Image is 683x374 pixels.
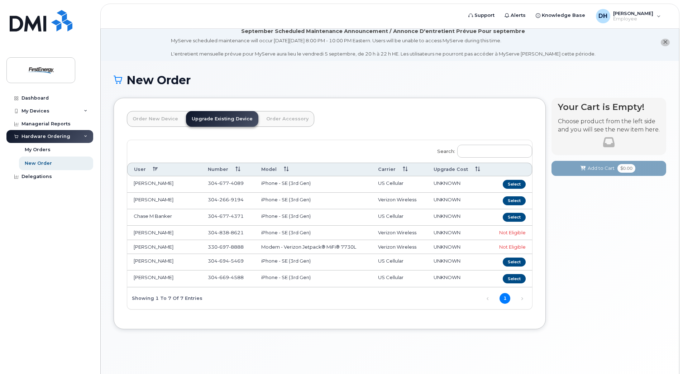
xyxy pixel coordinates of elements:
[517,293,527,304] a: Next
[588,165,615,172] span: Add to Cart
[208,258,244,264] span: 304
[503,213,526,222] button: Select
[503,196,526,205] button: Select
[208,274,244,280] span: 304
[229,230,244,235] span: 8621
[127,209,201,226] td: Chase M Banker
[503,180,526,189] button: Select
[457,145,532,158] input: Search:
[218,197,229,202] span: 266
[434,180,460,186] span: UNKNOWN
[186,111,258,127] a: Upgrade Existing Device
[127,270,201,287] td: [PERSON_NAME]
[208,213,244,219] span: 304
[229,258,244,264] span: 5469
[372,209,427,226] td: US Cellular
[218,258,229,264] span: 694
[218,274,229,280] span: 669
[652,343,678,369] iframe: Messenger Launcher
[434,213,460,219] span: UNKNOWN
[434,197,460,202] span: UNKNOWN
[372,240,427,254] td: Verizon Wireless
[434,274,460,280] span: UNKNOWN
[255,226,372,240] td: iPhone - SE (3rd Gen)
[229,244,244,250] span: 8888
[127,226,201,240] td: [PERSON_NAME]
[127,163,201,176] th: User: activate to sort column descending
[482,293,493,304] a: Previous
[127,292,202,304] div: Showing 1 to 7 of 7 entries
[427,163,489,176] th: Upgrade Cost: activate to sort column ascending
[208,180,244,186] span: 304
[255,240,372,254] td: Modem - Verizon Jetpack® MiFi® 7730L
[558,102,660,112] h4: Your Cart is Empty!
[500,293,510,304] a: 1
[201,163,254,176] th: Number: activate to sort column ascending
[434,258,460,264] span: UNKNOWN
[255,254,372,270] td: iPhone - SE (3rd Gen)
[255,270,372,287] td: iPhone - SE (3rd Gen)
[261,111,314,127] a: Order Accessory
[434,230,460,235] span: UNKNOWN
[503,274,526,283] button: Select
[127,240,201,254] td: [PERSON_NAME]
[372,193,427,209] td: Verizon Wireless
[127,176,201,193] td: [PERSON_NAME]
[171,37,596,57] div: MyServe scheduled maintenance will occur [DATE][DATE] 8:00 PM - 10:00 PM Eastern. Users will be u...
[372,254,427,270] td: US Cellular
[255,176,372,193] td: iPhone - SE (3rd Gen)
[241,28,525,35] div: September Scheduled Maintenance Announcement / Annonce D'entretient Prévue Pour septembre
[218,213,229,219] span: 677
[617,164,635,173] span: $0.00
[661,39,670,46] button: close notification
[495,244,526,250] div: Not Eligible
[372,163,427,176] th: Carrier: activate to sort column ascending
[218,180,229,186] span: 677
[208,244,244,250] span: 330
[229,180,244,186] span: 4089
[218,230,229,235] span: 838
[127,111,184,127] a: Order New Device
[255,209,372,226] td: iPhone - SE (3rd Gen)
[372,270,427,287] td: US Cellular
[229,274,244,280] span: 4588
[127,254,201,270] td: [PERSON_NAME]
[372,226,427,240] td: Verizon Wireless
[495,229,526,236] div: Not Eligible
[558,118,660,134] p: Choose product from the left side and you will see the new item here.
[218,244,229,250] span: 697
[503,258,526,267] button: Select
[255,193,372,209] td: iPhone - SE (3rd Gen)
[255,163,372,176] th: Model: activate to sort column ascending
[229,213,244,219] span: 4371
[208,197,244,202] span: 304
[551,161,666,176] button: Add to Cart $0.00
[372,176,427,193] td: US Cellular
[434,244,460,250] span: UNKNOWN
[127,193,201,209] td: [PERSON_NAME]
[433,140,532,160] label: Search:
[229,197,244,202] span: 9194
[114,74,666,86] h1: New Order
[208,230,244,235] span: 304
